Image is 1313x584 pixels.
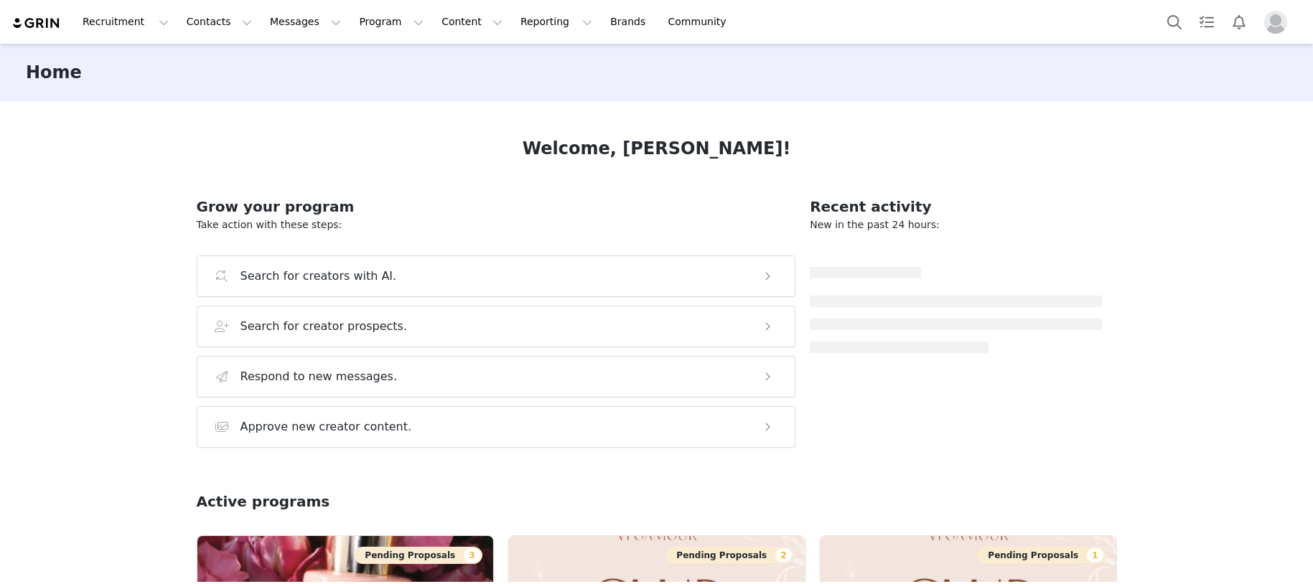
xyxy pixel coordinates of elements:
h2: Active programs [197,491,330,512]
button: Pending Proposals3 [354,547,482,564]
h2: Grow your program [197,196,796,217]
h3: Respond to new messages. [240,368,398,385]
button: Search for creators with AI. [197,255,796,297]
button: Reporting [512,6,601,38]
h3: Approve new creator content. [240,418,412,435]
button: Pending Proposals1 [977,547,1105,564]
a: Tasks [1191,6,1223,38]
button: Recruitment [74,6,177,38]
button: Search [1159,6,1190,38]
p: Take action with these steps: [197,217,796,232]
h2: Recent activity [810,196,1102,217]
h3: Search for creator prospects. [240,318,408,335]
img: placeholder-profile.jpg [1264,11,1287,34]
button: Messages [261,6,350,38]
button: Approve new creator content. [197,406,796,448]
a: Community [660,6,742,38]
h3: Search for creators with AI. [240,268,397,285]
h1: Welcome, [PERSON_NAME]! [523,136,791,161]
button: Profile [1256,11,1302,34]
img: grin logo [11,17,62,30]
button: Program [350,6,432,38]
button: Respond to new messages. [197,356,796,397]
button: Notifications [1223,6,1255,38]
button: Pending Proposals2 [665,547,793,564]
p: New in the past 24 hours: [810,217,1102,232]
a: Brands [602,6,658,38]
button: Contacts [178,6,261,38]
button: Content [433,6,511,38]
button: Search for creator prospects. [197,306,796,347]
h3: Home [26,60,82,85]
